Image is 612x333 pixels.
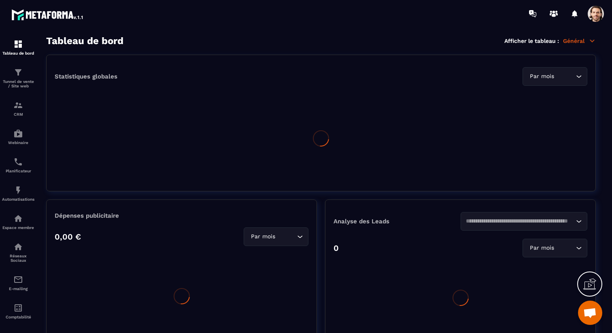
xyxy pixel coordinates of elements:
[556,72,574,81] input: Search for option
[13,68,23,77] img: formation
[46,35,123,47] h3: Tableau de bord
[2,51,34,55] p: Tableau de bord
[2,225,34,230] p: Espace membre
[13,242,23,252] img: social-network
[334,218,461,225] p: Analyse des Leads
[55,212,308,219] p: Dépenses publicitaire
[528,72,556,81] span: Par mois
[13,100,23,110] img: formation
[13,214,23,223] img: automations
[563,37,596,45] p: Général
[13,39,23,49] img: formation
[523,67,587,86] div: Search for option
[13,129,23,138] img: automations
[2,269,34,297] a: emailemailE-mailing
[2,236,34,269] a: social-networksocial-networkRéseaux Sociaux
[2,254,34,263] p: Réseaux Sociaux
[11,7,84,22] img: logo
[13,275,23,284] img: email
[2,179,34,208] a: automationsautomationsAutomatisations
[504,38,559,44] p: Afficher le tableau :
[2,79,34,88] p: Tunnel de vente / Site web
[523,239,587,257] div: Search for option
[2,33,34,62] a: formationformationTableau de bord
[334,243,339,253] p: 0
[556,244,574,252] input: Search for option
[2,197,34,201] p: Automatisations
[2,169,34,173] p: Planificateur
[13,157,23,167] img: scheduler
[2,286,34,291] p: E-mailing
[2,112,34,117] p: CRM
[466,217,574,226] input: Search for option
[2,208,34,236] a: automationsautomationsEspace membre
[55,73,117,80] p: Statistiques globales
[461,212,588,231] div: Search for option
[2,315,34,319] p: Comptabilité
[13,185,23,195] img: automations
[578,301,602,325] a: Ouvrir le chat
[249,232,277,241] span: Par mois
[55,232,81,242] p: 0,00 €
[2,140,34,145] p: Webinaire
[2,297,34,325] a: accountantaccountantComptabilité
[13,303,23,313] img: accountant
[528,244,556,252] span: Par mois
[2,62,34,94] a: formationformationTunnel de vente / Site web
[2,123,34,151] a: automationsautomationsWebinaire
[2,94,34,123] a: formationformationCRM
[2,151,34,179] a: schedulerschedulerPlanificateur
[244,227,308,246] div: Search for option
[277,232,295,241] input: Search for option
